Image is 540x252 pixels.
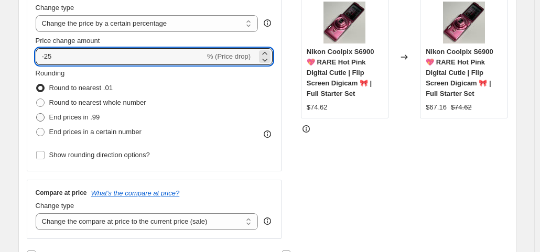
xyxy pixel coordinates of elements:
[307,102,328,113] div: $74.62
[91,189,180,197] button: What's the compare at price?
[207,52,251,60] span: % (Price drop)
[443,2,485,43] img: pic_662d8b22-d365-4d4a-ad7c-5c677a726b1f_80x.jpg
[36,189,87,197] h3: Compare at price
[36,4,74,12] span: Change type
[36,48,205,65] input: -15
[49,113,100,121] span: End prices in .99
[36,37,100,45] span: Price change amount
[49,128,142,136] span: End prices in a certain number
[49,84,113,92] span: Round to nearest .01
[451,102,472,113] strike: $74.62
[49,151,150,159] span: Show rounding direction options?
[49,98,146,106] span: Round to nearest whole number
[36,69,65,77] span: Rounding
[262,216,273,226] div: help
[426,102,447,113] div: $67.16
[307,48,374,97] span: Nikon Coolpix S6900 💖 RARE Hot Pink Digital Cutie | Flip Screen Digicam 🎀 | Full Starter Set
[426,48,493,97] span: Nikon Coolpix S6900 💖 RARE Hot Pink Digital Cutie | Flip Screen Digicam 🎀 | Full Starter Set
[36,202,74,210] span: Change type
[262,18,273,28] div: help
[323,2,365,43] img: pic_662d8b22-d365-4d4a-ad7c-5c677a726b1f_80x.jpg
